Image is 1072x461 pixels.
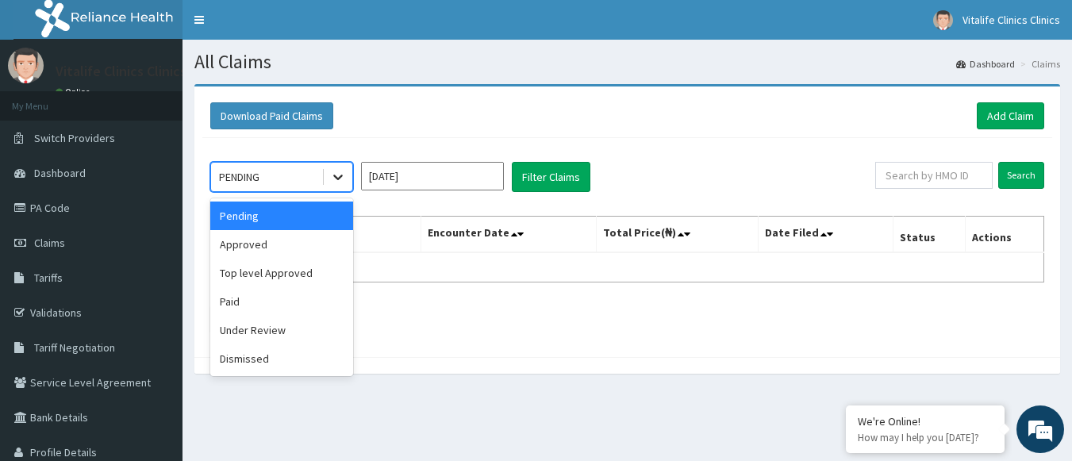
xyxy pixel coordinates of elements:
button: Download Paid Claims [210,102,333,129]
input: Select Month and Year [361,162,504,190]
span: Vitalife Clinics Clinics [962,13,1060,27]
h1: All Claims [194,52,1060,72]
img: User Image [8,48,44,83]
div: Pending [210,202,353,230]
div: We're Online! [858,414,993,428]
div: Top level Approved [210,259,353,287]
img: User Image [933,10,953,30]
a: Dashboard [956,57,1015,71]
p: How may I help you today? [858,431,993,444]
div: Approved [210,230,353,259]
li: Claims [1016,57,1060,71]
a: Online [56,86,94,98]
div: Under Review [210,316,353,344]
input: Search by HMO ID [875,162,993,189]
p: Vitalife Clinics Clinics [56,64,186,79]
div: PENDING [219,169,259,185]
div: Paid [210,287,353,316]
th: Status [893,217,965,253]
a: Add Claim [977,102,1044,129]
span: Switch Providers [34,131,115,145]
th: Date Filed [759,217,893,253]
span: Tariff Negotiation [34,340,115,355]
input: Search [998,162,1044,189]
div: Dismissed [210,344,353,373]
th: Encounter Date [421,217,596,253]
button: Filter Claims [512,162,590,192]
th: Total Price(₦) [596,217,759,253]
span: Claims [34,236,65,250]
span: Dashboard [34,166,86,180]
span: Tariffs [34,271,63,285]
th: Actions [966,217,1044,253]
